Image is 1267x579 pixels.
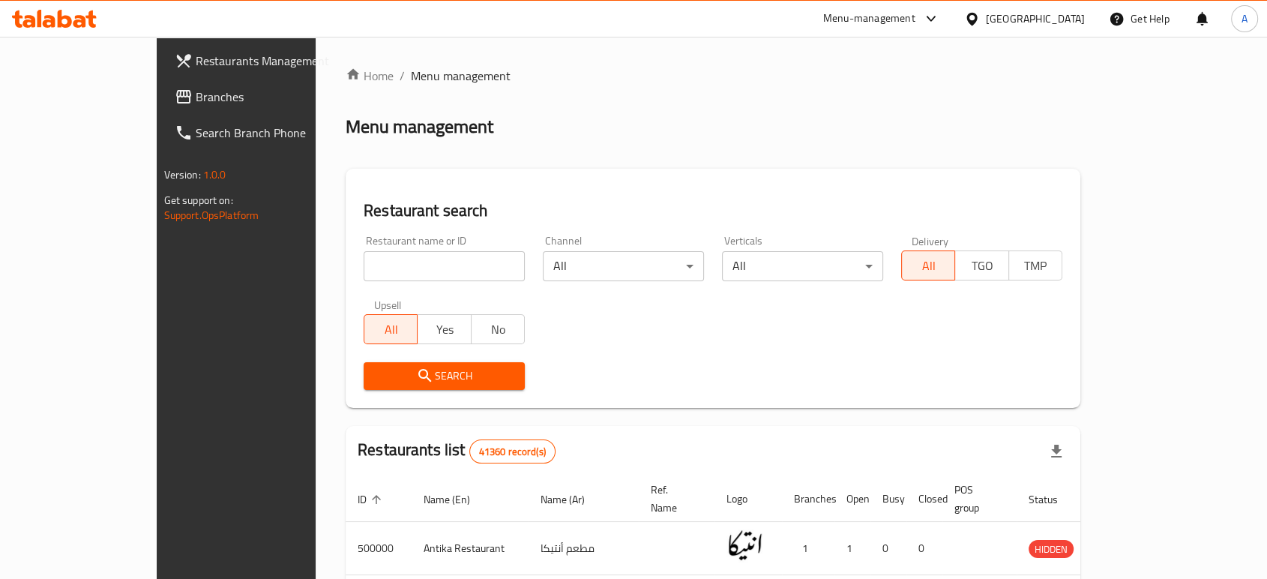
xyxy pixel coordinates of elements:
button: Yes [417,314,471,344]
span: Menu management [411,67,511,85]
span: 1.0.0 [203,165,226,184]
button: Search [364,362,525,390]
label: Upsell [374,299,402,310]
td: مطعم أنتيكا [529,522,639,575]
button: All [364,314,418,344]
span: Search [376,367,513,385]
th: Open [834,476,870,522]
span: No [478,319,519,340]
th: Branches [782,476,834,522]
input: Search for restaurant name or ID.. [364,251,525,281]
div: [GEOGRAPHIC_DATA] [986,10,1085,27]
h2: Menu management [346,115,493,139]
span: TGO [961,255,1002,277]
label: Delivery [912,235,949,246]
span: HIDDEN [1029,541,1074,558]
td: 0 [870,522,906,575]
nav: breadcrumb [346,67,1080,85]
h2: Restaurant search [364,199,1062,222]
td: 0 [906,522,942,575]
td: Antika Restaurant [412,522,529,575]
button: All [901,250,955,280]
td: 1 [782,522,834,575]
div: Menu-management [823,10,915,28]
th: Logo [714,476,782,522]
span: All [908,255,949,277]
span: Version: [164,165,201,184]
a: Home [346,67,394,85]
span: Status [1029,490,1077,508]
span: A [1242,10,1248,27]
a: Support.OpsPlatform [164,205,259,225]
span: Yes [424,319,465,340]
button: No [471,314,525,344]
td: 1 [834,522,870,575]
a: Search Branch Phone [163,115,368,151]
span: Search Branch Phone [196,124,356,142]
div: All [543,251,704,281]
span: Name (En) [424,490,490,508]
span: Restaurants Management [196,52,356,70]
div: Export file [1038,433,1074,469]
a: Restaurants Management [163,43,368,79]
th: Closed [906,476,942,522]
button: TMP [1008,250,1062,280]
li: / [400,67,405,85]
span: 41360 record(s) [470,445,555,459]
h2: Restaurants list [358,439,556,463]
span: ID [358,490,386,508]
span: POS group [954,481,999,517]
a: Branches [163,79,368,115]
span: All [370,319,412,340]
div: Total records count [469,439,556,463]
span: Name (Ar) [541,490,604,508]
div: All [722,251,883,281]
span: Ref. Name [651,481,696,517]
button: TGO [954,250,1008,280]
td: 500000 [346,522,412,575]
span: Branches [196,88,356,106]
span: TMP [1015,255,1056,277]
img: Antika Restaurant [726,526,764,564]
th: Busy [870,476,906,522]
span: Get support on: [164,190,233,210]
